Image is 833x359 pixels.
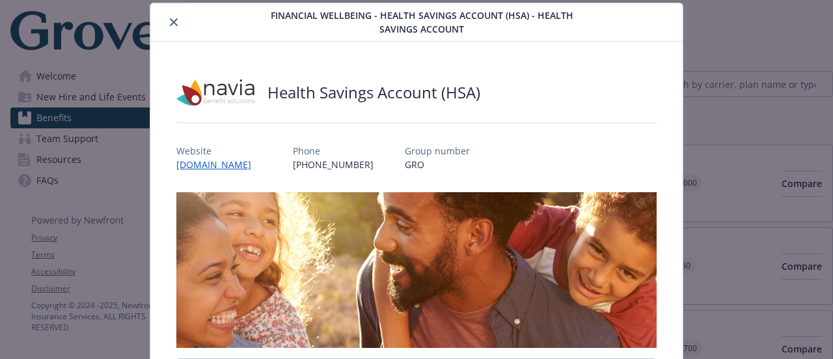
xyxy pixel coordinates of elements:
[166,14,182,30] button: close
[293,144,374,158] p: Phone
[176,144,262,158] p: Website
[176,73,254,112] img: Navia Benefit Solutions
[405,158,470,171] p: GRO
[405,144,470,158] p: Group number
[293,158,374,171] p: [PHONE_NUMBER]
[267,81,480,104] h2: Health Savings Account (HSA)
[176,192,656,348] img: banner
[176,158,262,171] a: [DOMAIN_NAME]
[266,8,579,36] span: Financial Wellbeing - Health Savings Account (HSA) - Health Savings Account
